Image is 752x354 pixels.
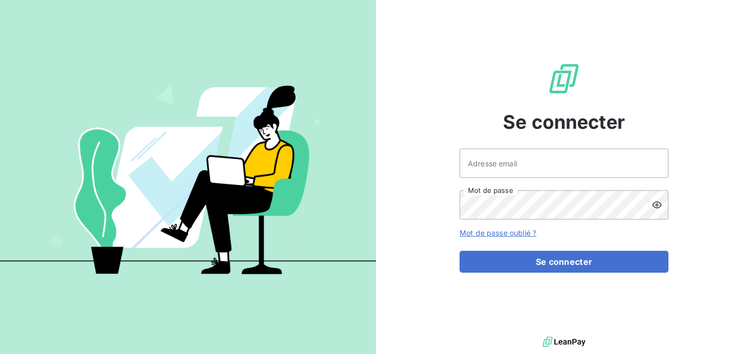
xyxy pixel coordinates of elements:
img: Logo LeanPay [547,62,581,95]
input: placeholder [460,149,668,178]
button: Se connecter [460,251,668,273]
a: Mot de passe oublié ? [460,228,536,237]
span: Se connecter [503,108,625,136]
img: logo [543,334,585,350]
